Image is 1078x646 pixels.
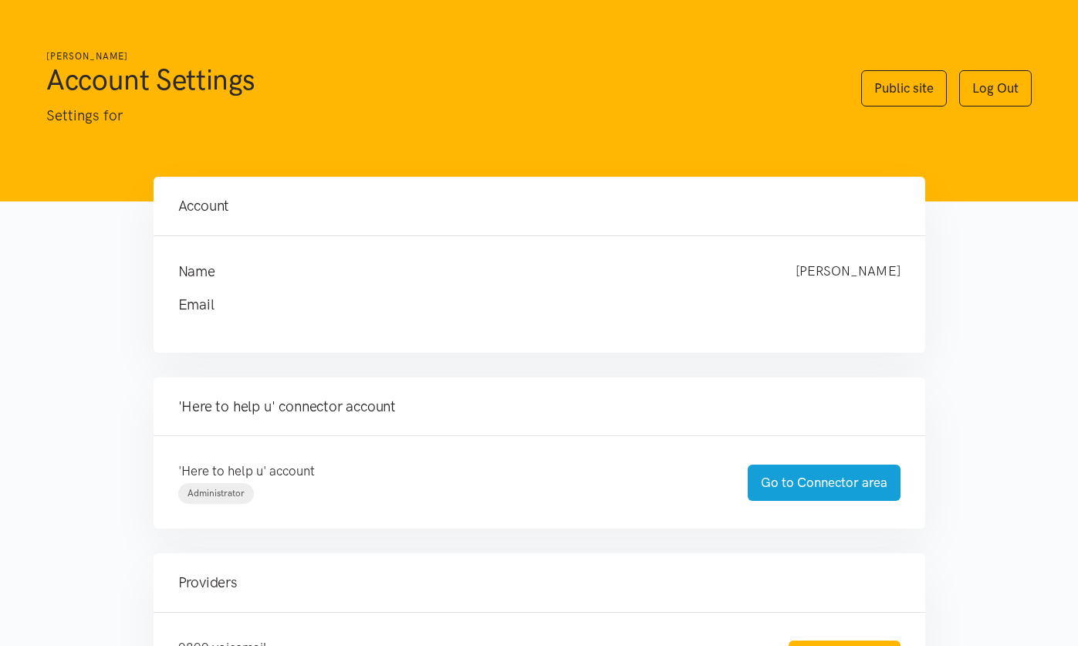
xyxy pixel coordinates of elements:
h6: [PERSON_NAME] [46,49,830,64]
h1: Account Settings [46,61,830,98]
a: Log Out [959,70,1032,107]
h4: Email [178,294,870,316]
h4: 'Here to help u' connector account [178,396,901,418]
p: Settings for [46,104,830,127]
h4: Providers [178,572,901,594]
h4: Name [178,261,765,282]
p: 'Here to help u' account [178,461,717,482]
span: Administrator [188,488,245,499]
h4: Account [178,195,901,217]
a: Go to Connector area [748,465,901,501]
a: Public site [861,70,947,107]
div: [PERSON_NAME] [780,261,916,282]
